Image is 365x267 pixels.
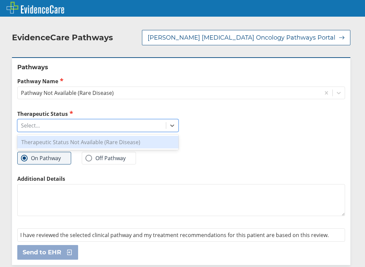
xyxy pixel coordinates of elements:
[85,155,126,161] label: Off Pathway
[7,2,64,14] img: EvidenceCare
[148,34,335,42] span: [PERSON_NAME] [MEDICAL_DATA] Oncology Pathways Portal
[21,122,40,129] div: Select...
[23,248,61,256] span: Send to EHR
[142,30,350,45] button: [PERSON_NAME] [MEDICAL_DATA] Oncology Pathways Portal
[20,231,329,239] span: I have reviewed the selected clinical pathway and my treatment recommendations for this patient a...
[12,33,113,43] h2: EvidenceCare Pathways
[21,89,114,97] div: Pathway Not Available (Rare Disease)
[17,77,345,85] label: Pathway Name
[17,110,179,118] label: Therapeutic Status
[17,63,345,71] h2: Pathways
[17,136,179,148] div: Therapeutic Status Not Available (Rare Disease)
[21,155,61,161] label: On Pathway
[17,245,78,260] button: Send to EHR
[17,175,345,182] label: Additional Details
